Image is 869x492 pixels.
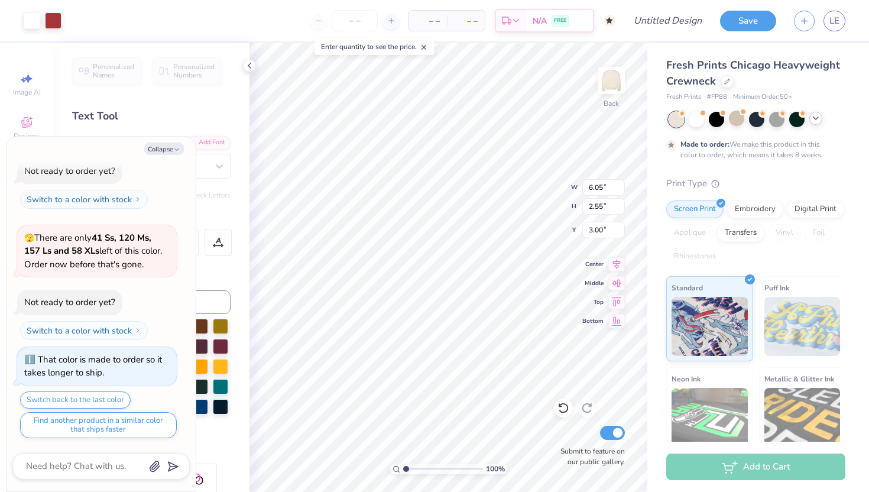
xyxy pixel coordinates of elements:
[24,232,162,270] span: There are only left of this color. Order now before that's gone.
[184,136,231,150] div: Add Font
[829,14,839,28] span: LE
[533,15,547,27] span: N/A
[20,190,148,209] button: Switch to a color with stock
[72,108,231,124] div: Text Tool
[144,143,184,155] button: Collapse
[727,200,783,218] div: Embroidery
[764,281,789,294] span: Puff Ink
[20,321,148,340] button: Switch to a color with stock
[672,281,703,294] span: Standard
[173,63,215,79] span: Personalized Numbers
[717,224,764,242] div: Transfers
[680,140,729,149] strong: Made to order:
[24,165,115,177] div: Not ready to order yet?
[332,10,378,31] input: – –
[733,92,792,102] span: Minimum Order: 50 +
[672,297,748,356] img: Standard
[24,354,162,379] div: That color is made to order so it takes longer to ship.
[707,92,727,102] span: # FP88
[666,177,845,190] div: Print Type
[24,232,34,244] span: 🫣
[14,131,40,141] span: Designs
[582,260,604,268] span: Center
[554,17,566,25] span: FREE
[805,224,832,242] div: Foil
[720,11,776,31] button: Save
[764,297,841,356] img: Puff Ink
[582,279,604,287] span: Middle
[666,58,840,88] span: Fresh Prints Chicago Heavyweight Crewneck
[20,412,177,438] button: Find another product in a similar color that ships faster
[314,38,434,55] div: Enter quantity to see the price.
[624,9,711,33] input: Untitled Design
[93,63,135,79] span: Personalized Names
[666,200,724,218] div: Screen Print
[672,373,701,385] span: Neon Ink
[416,15,440,27] span: – –
[604,98,619,109] div: Back
[554,446,625,467] label: Submit to feature on our public gallery.
[680,139,826,160] div: We make this product in this color to order, which means it takes 8 weeks.
[20,391,131,409] button: Switch back to the last color
[582,317,604,325] span: Bottom
[24,296,115,308] div: Not ready to order yet?
[13,88,41,97] span: Image AI
[599,69,623,92] img: Back
[134,327,141,334] img: Switch to a color with stock
[764,388,841,447] img: Metallic & Glitter Ink
[672,388,748,447] img: Neon Ink
[764,373,834,385] span: Metallic & Glitter Ink
[454,15,478,27] span: – –
[582,298,604,306] span: Top
[666,248,724,266] div: Rhinestones
[823,11,845,31] a: LE
[134,196,141,203] img: Switch to a color with stock
[768,224,801,242] div: Vinyl
[787,200,844,218] div: Digital Print
[666,92,701,102] span: Fresh Prints
[666,224,714,242] div: Applique
[486,464,505,474] span: 100 %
